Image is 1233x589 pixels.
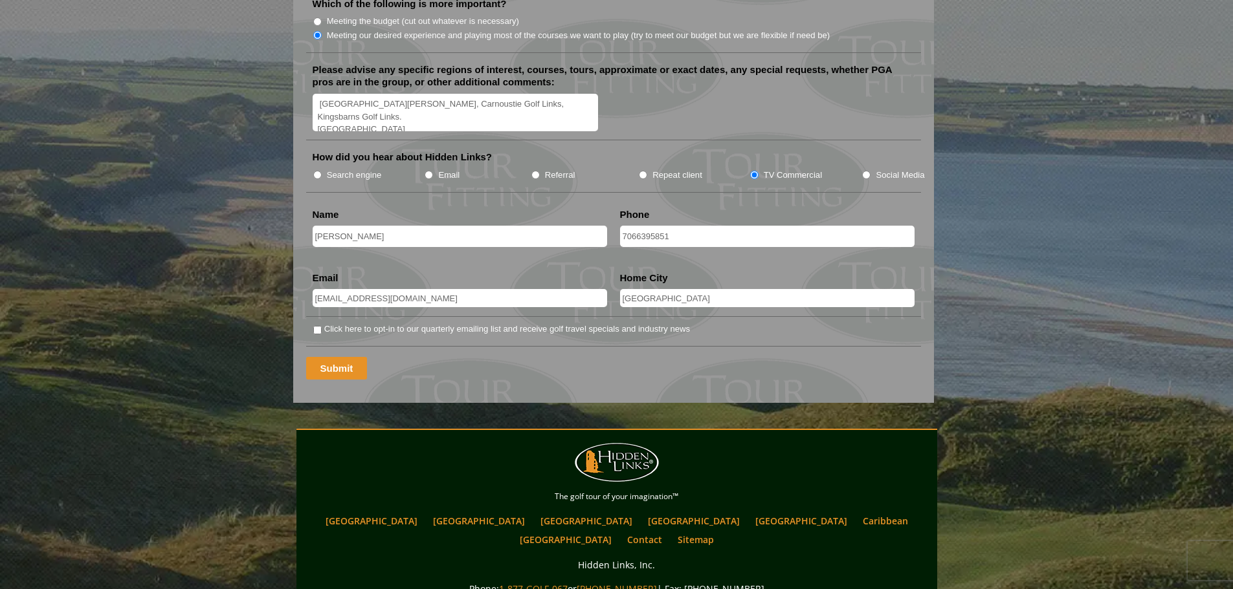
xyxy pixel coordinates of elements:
a: [GEOGRAPHIC_DATA] [534,511,639,530]
label: How did you hear about Hidden Links? [313,151,493,164]
label: Repeat client [652,169,702,182]
input: Submit [306,357,368,380]
a: [GEOGRAPHIC_DATA] [641,511,746,530]
label: Name [313,208,339,221]
a: Sitemap [671,530,720,549]
label: Referral [545,169,575,182]
p: The golf tour of your imagination™ [300,489,934,504]
label: Please advise any specific regions of interest, courses, tours, approximate or exact dates, any s... [313,63,915,89]
p: Hidden Links, Inc. [300,557,934,573]
a: [GEOGRAPHIC_DATA] [319,511,424,530]
a: Caribbean [856,511,915,530]
label: Social Media [876,169,924,182]
a: [GEOGRAPHIC_DATA] [749,511,854,530]
label: Email [313,272,339,284]
label: Click here to opt-in to our quarterly emailing list and receive golf travel specials and industry... [324,323,690,336]
label: Search engine [327,169,382,182]
label: Phone [620,208,650,221]
label: Email [438,169,460,182]
label: Meeting the budget (cut out whatever is necessary) [327,15,519,28]
label: TV Commercial [764,169,822,182]
a: [GEOGRAPHIC_DATA] [513,530,618,549]
label: Meeting our desired experience and playing most of the courses we want to play (try to meet our b... [327,29,830,42]
label: Home City [620,272,668,284]
a: [GEOGRAPHIC_DATA] [427,511,531,530]
a: Contact [621,530,669,549]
